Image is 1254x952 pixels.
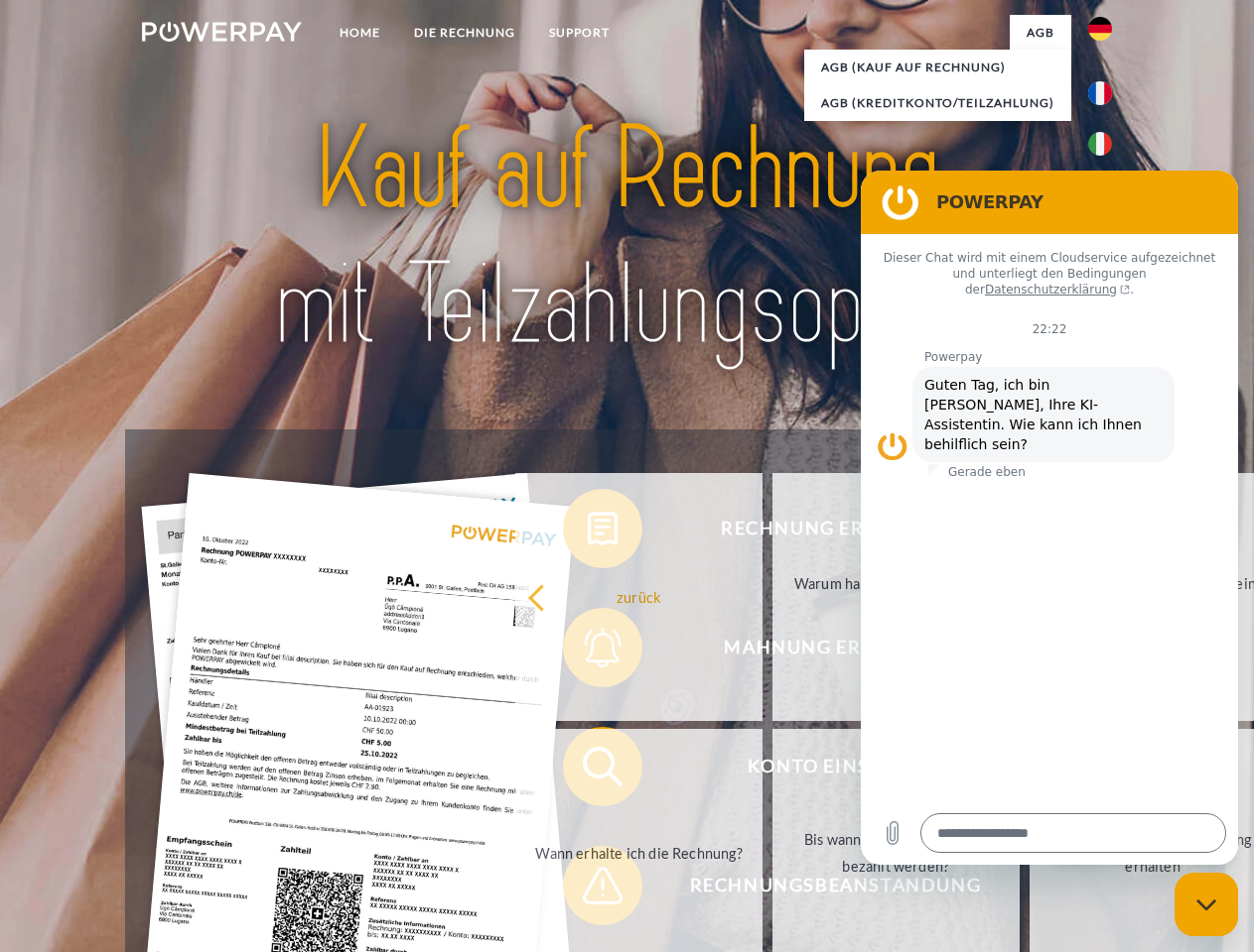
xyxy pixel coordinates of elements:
img: fr [1088,81,1112,105]
a: DIE RECHNUNG [397,15,532,51]
div: Wann erhalte ich die Rechnung? [527,839,751,866]
a: SUPPORT [532,15,627,51]
iframe: Messaging-Fenster [861,171,1238,865]
img: logo-powerpay-white.svg [142,22,302,42]
iframe: Schaltfläche zum Öffnen des Messaging-Fensters; Konversation läuft [1175,873,1238,936]
a: Home [323,15,397,51]
a: AGB (Kreditkonto/Teilzahlung) [804,85,1071,121]
img: it [1088,132,1112,156]
img: de [1088,17,1112,41]
img: title-powerpay_de.svg [190,95,1064,380]
a: AGB (Kauf auf Rechnung) [804,50,1071,85]
div: zurück [527,583,751,610]
div: Warum habe ich eine Rechnung erhalten? [784,570,1008,624]
div: Bis wann muss die Rechnung bezahlt werden? [784,826,1008,880]
a: agb [1010,15,1071,51]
